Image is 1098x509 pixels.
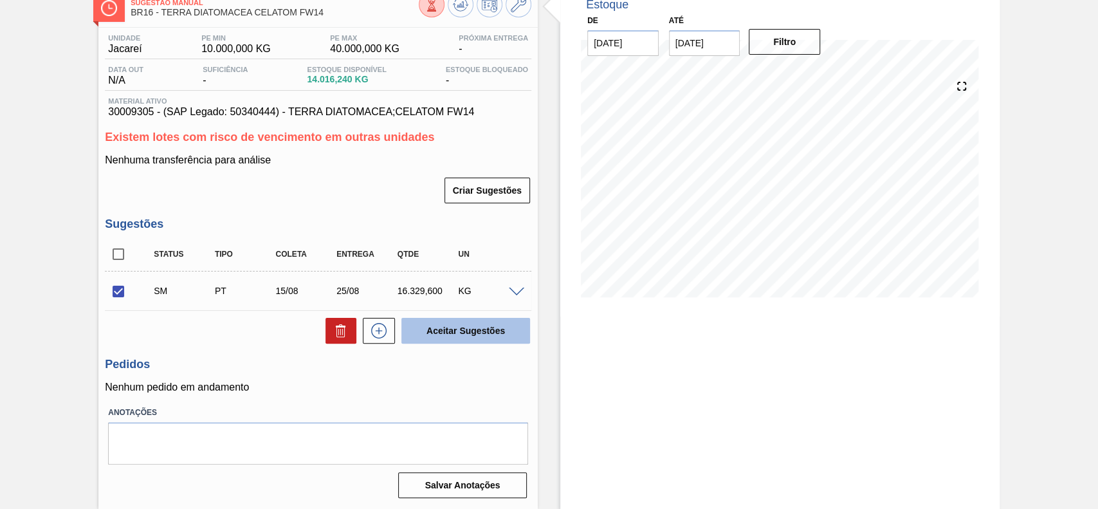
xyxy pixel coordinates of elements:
span: PE MIN [201,34,271,42]
div: UN [455,250,522,259]
span: Unidade [108,34,142,42]
button: Filtro [749,29,820,55]
div: Coleta [272,250,339,259]
div: Status [151,250,217,259]
div: 16.329,600 [394,286,461,296]
div: 25/08/2025 [333,286,400,296]
div: N/A [105,66,147,86]
span: 14.016,240 KG [307,75,386,84]
label: Até [669,16,684,25]
input: dd/mm/yyyy [669,30,740,56]
span: 40.000,000 KG [330,43,399,55]
div: Criar Sugestões [446,176,531,205]
button: Salvar Anotações [398,472,527,498]
span: Próxima Entrega [459,34,528,42]
span: Data out [108,66,143,73]
span: BR16 - TERRA DIATOMACEA CELATOM FW14 [131,8,419,17]
p: Nenhuma transferência para análise [105,154,531,166]
span: Jacareí [108,43,142,55]
div: Entrega [333,250,400,259]
h3: Sugestões [105,217,531,231]
p: Nenhum pedido em andamento [105,382,531,393]
span: Existem lotes com risco de vencimento em outras unidades [105,131,434,143]
label: Anotações [108,403,528,422]
div: Excluir Sugestões [319,318,356,344]
div: - [199,66,251,86]
span: Suficiência [203,66,248,73]
div: - [455,34,531,55]
div: Sugestão Manual [151,286,217,296]
input: dd/mm/yyyy [587,30,659,56]
span: Material ativo [108,97,528,105]
div: Tipo [212,250,279,259]
div: Aceitar Sugestões [395,317,531,345]
div: KG [455,286,522,296]
div: - [443,66,531,86]
div: Pedido de Transferência [212,286,279,296]
span: 10.000,000 KG [201,43,271,55]
span: Estoque Disponível [307,66,386,73]
div: 15/08/2025 [272,286,339,296]
button: Aceitar Sugestões [401,318,530,344]
button: Criar Sugestões [444,178,530,203]
span: PE MAX [330,34,399,42]
span: Estoque Bloqueado [446,66,528,73]
h3: Pedidos [105,358,531,371]
span: 30009305 - (SAP Legado: 50340444) - TERRA DIATOMACEA;CELATOM FW14 [108,106,528,118]
div: Qtde [394,250,461,259]
label: De [587,16,598,25]
div: Nova sugestão [356,318,395,344]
